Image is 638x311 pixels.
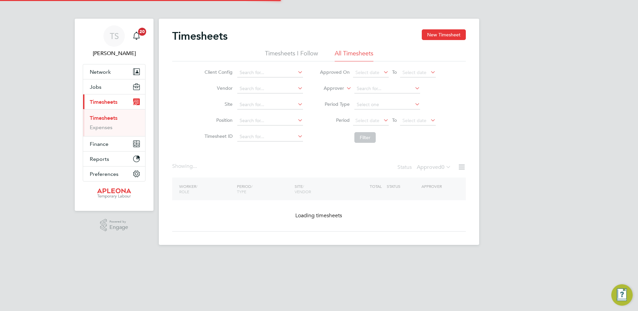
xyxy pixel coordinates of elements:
span: Select date [402,69,426,75]
span: Powered by [109,219,128,225]
label: Period [320,117,350,123]
label: Position [203,117,233,123]
span: Tracy Sellick [83,49,145,57]
input: Search for... [237,100,303,109]
button: Preferences [83,167,145,181]
label: Vendor [203,85,233,91]
img: apleona-logo-retina.png [97,188,131,199]
input: Select one [354,100,420,109]
span: Reports [90,156,109,162]
input: Search for... [237,132,303,141]
button: Finance [83,136,145,151]
a: 20 [130,25,143,47]
span: Jobs [90,84,101,90]
label: Approver [314,85,344,92]
span: Select date [355,117,379,123]
a: Expenses [90,124,112,130]
li: Timesheets I Follow [265,49,318,61]
div: Showing [172,163,198,170]
span: 20 [138,28,146,36]
h2: Timesheets [172,29,228,43]
input: Search for... [354,84,420,93]
span: ... [193,163,197,170]
label: Period Type [320,101,350,107]
button: Reports [83,151,145,166]
button: New Timesheet [422,29,466,40]
nav: Main navigation [75,19,153,211]
span: TS [110,32,119,40]
a: Powered byEngage [100,219,128,232]
div: Timesheets [83,109,145,136]
input: Search for... [237,116,303,125]
a: TS[PERSON_NAME] [83,25,145,57]
input: Search for... [237,68,303,77]
span: Timesheets [90,99,117,105]
label: Timesheet ID [203,133,233,139]
button: Network [83,64,145,79]
li: All Timesheets [335,49,373,61]
button: Engage Resource Center [611,284,633,306]
span: Finance [90,141,108,147]
span: Preferences [90,171,118,177]
a: Timesheets [90,115,117,121]
span: Network [90,69,111,75]
button: Jobs [83,79,145,94]
span: Select date [355,69,379,75]
span: To [390,116,399,124]
span: To [390,68,399,76]
a: Go to home page [83,188,145,199]
span: 0 [441,164,444,171]
label: Approved On [320,69,350,75]
label: Site [203,101,233,107]
span: Engage [109,225,128,230]
label: Client Config [203,69,233,75]
span: Select date [402,117,426,123]
input: Search for... [237,84,303,93]
label: Approved [417,164,451,171]
button: Timesheets [83,94,145,109]
div: Status [397,163,452,172]
button: Filter [354,132,376,143]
